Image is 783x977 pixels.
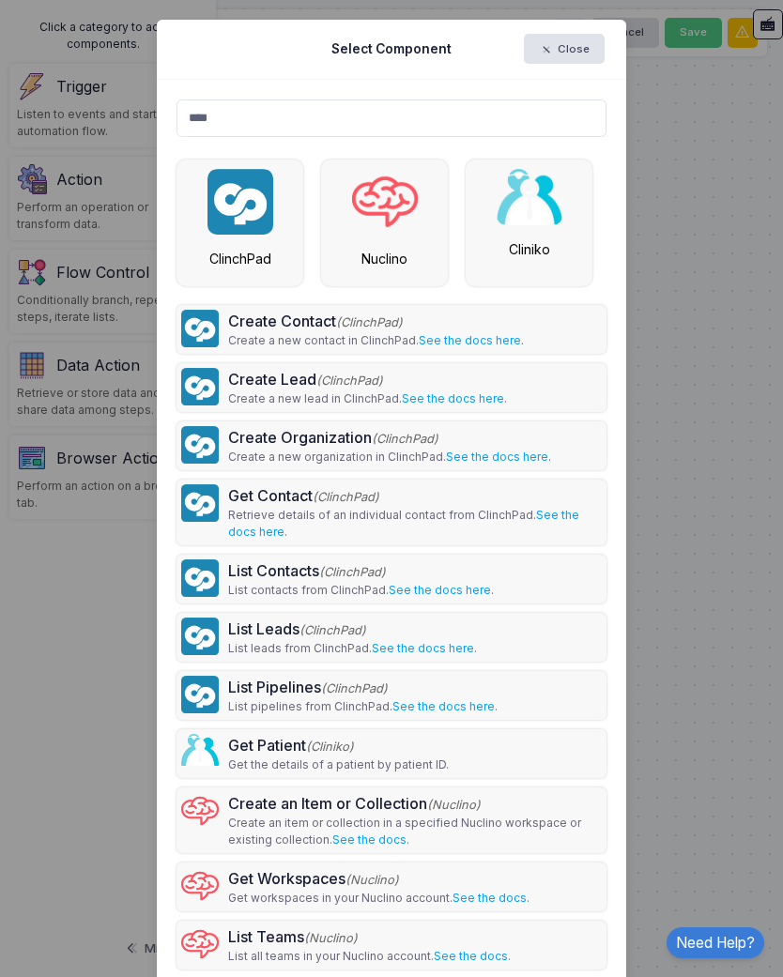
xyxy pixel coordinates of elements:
[181,792,219,830] img: nuclino.png
[352,169,418,235] img: nuclino.png
[228,507,602,541] p: Retrieve details of an individual contact from ClinchPad. .
[181,925,219,963] img: nuclino.png
[181,734,219,766] img: cliniko.jpg
[313,490,379,504] span: (ClinchPad)
[181,310,219,347] img: clinchpad.png
[228,449,551,466] p: Create a new organization in ClinchPad. .
[228,756,449,773] p: Get the details of a patient by patient ID.
[304,931,358,945] span: (Nuclino)
[336,315,403,329] span: (ClinchPad)
[228,676,498,698] div: List Pipelines
[207,169,273,235] img: clinchpad.png
[228,815,602,848] p: Create an item or collection in a specified Nuclino workspace or existing collection. .
[372,432,438,446] span: (ClinchPad)
[228,426,551,449] div: Create Organization
[667,927,764,958] a: Need Help?
[372,641,474,655] a: See the docs here
[446,450,548,464] a: See the docs here
[228,948,511,965] p: List all teams in your Nuclino account. .
[228,484,602,507] div: Get Contact
[345,873,399,887] span: (Nuclino)
[181,426,219,464] img: clinchpad.png
[228,640,477,657] p: List leads from ClinchPad. .
[228,310,524,332] div: Create Contact
[228,559,494,582] div: List Contacts
[321,681,388,695] span: (ClinchPad)
[186,249,294,268] div: ClinchPad
[331,39,452,59] h5: Select Component
[228,582,494,599] p: List contacts from ClinchPad. .
[332,832,407,847] a: See the docs
[434,949,508,963] a: See the docs
[228,734,449,756] div: Get Patient
[228,867,530,890] div: Get Workspaces
[228,390,507,407] p: Create a new lead in ClinchPad. .
[306,740,354,754] span: (Cliniko)
[181,559,219,597] img: clinchpad.png
[319,565,386,579] span: (ClinchPad)
[181,867,219,905] img: nuclino.png
[228,925,511,948] div: List Teams
[228,332,524,349] p: Create a new contact in ClinchPad. .
[330,249,438,268] div: Nuclino
[181,484,219,522] img: clinchpad.png
[316,374,383,388] span: (ClinchPad)
[299,623,366,637] span: (ClinchPad)
[181,676,219,713] img: clinchpad.png
[181,618,219,655] img: clinchpad.png
[402,391,504,405] a: See the docs here
[419,333,521,347] a: See the docs here
[427,798,481,812] span: (Nuclino)
[228,890,530,907] p: Get workspaces in your Nuclino account. .
[228,792,602,815] div: Create an Item or Collection
[475,239,583,259] div: Cliniko
[389,583,491,597] a: See the docs here
[181,368,219,405] img: clinchpad.png
[228,618,477,640] div: List Leads
[524,34,605,64] button: Close
[228,368,507,390] div: Create Lead
[497,169,562,225] img: cliniko.jpg
[228,698,498,715] p: List pipelines from ClinchPad. .
[453,891,527,905] a: See the docs
[392,699,495,713] a: See the docs here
